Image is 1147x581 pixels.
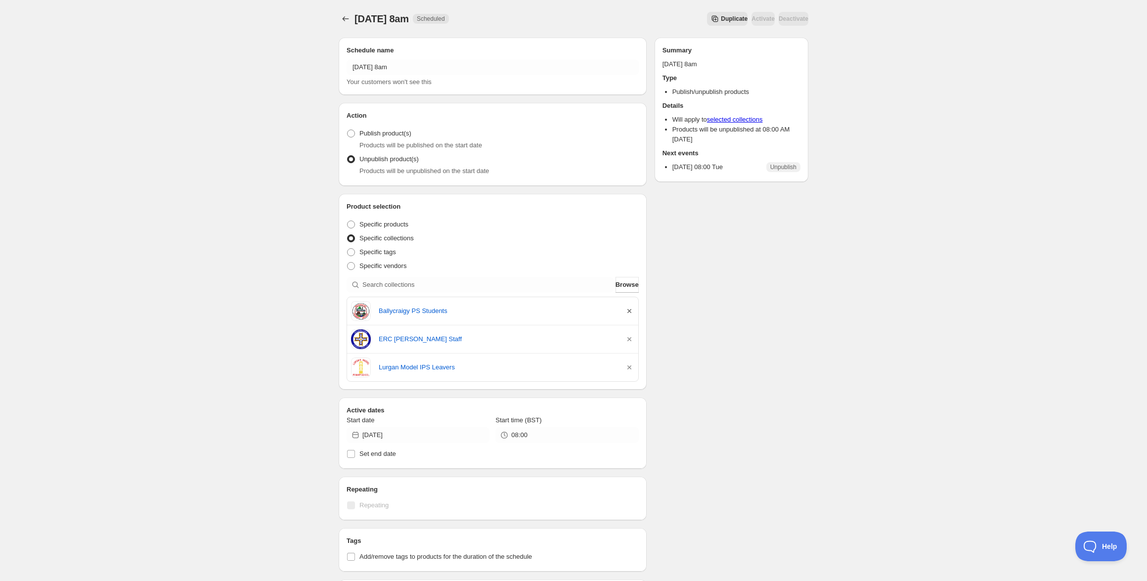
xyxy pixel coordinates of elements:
[1075,532,1127,561] iframe: Toggle Customer Support
[359,155,419,163] span: Unpublish product(s)
[347,45,639,55] h2: Schedule name
[662,59,800,69] p: [DATE] 8am
[359,141,482,149] span: Products will be published on the start date
[379,334,617,344] a: ERC [PERSON_NAME] Staff
[359,450,396,457] span: Set end date
[354,13,409,24] span: [DATE] 8am
[616,277,639,293] button: Browse
[347,111,639,121] h2: Action
[347,78,432,86] span: Your customers won't see this
[362,277,614,293] input: Search collections
[672,115,800,125] li: Will apply to
[662,45,800,55] h2: Summary
[347,405,639,415] h2: Active dates
[359,553,532,560] span: Add/remove tags to products for the duration of the schedule
[359,130,411,137] span: Publish product(s)
[347,416,374,424] span: Start date
[721,15,748,23] span: Duplicate
[662,73,800,83] h2: Type
[359,234,414,242] span: Specific collections
[707,116,763,123] a: selected collections
[672,87,800,97] li: Publish/unpublish products
[347,202,639,212] h2: Product selection
[662,148,800,158] h2: Next events
[359,221,408,228] span: Specific products
[359,248,396,256] span: Specific tags
[359,501,389,509] span: Repeating
[770,163,796,171] span: Unpublish
[672,162,723,172] p: [DATE] 08:00 Tue
[417,15,445,23] span: Scheduled
[672,125,800,144] li: Products will be unpublished at 08:00 AM [DATE]
[347,536,639,546] h2: Tags
[339,12,353,26] button: Schedules
[616,280,639,290] span: Browse
[707,12,748,26] button: Secondary action label
[379,362,617,372] a: Lurgan Model IPS Leavers
[359,262,406,269] span: Specific vendors
[347,485,639,494] h2: Repeating
[379,306,617,316] a: Ballycraigy PS Students
[495,416,541,424] span: Start time (BST)
[662,101,800,111] h2: Details
[359,167,489,175] span: Products will be unpublished on the start date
